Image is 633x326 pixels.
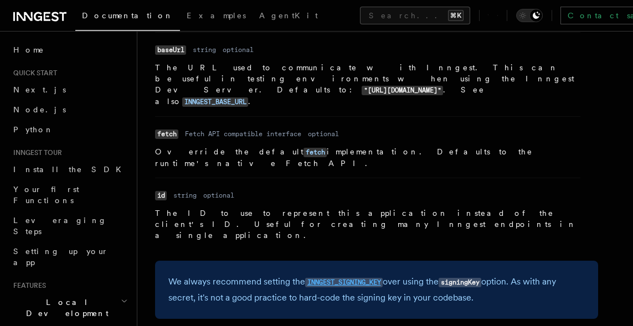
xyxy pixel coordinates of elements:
code: baseUrl [155,45,186,55]
code: fetch [303,148,327,157]
dd: optional [223,45,254,54]
a: Documentation [75,3,180,31]
button: Toggle dark mode [516,9,543,22]
span: Leveraging Steps [13,216,107,236]
span: Home [13,44,44,55]
a: Python [9,120,130,139]
a: fetch [303,147,327,156]
a: Node.js [9,100,130,120]
a: Setting up your app [9,241,130,272]
span: Python [13,125,54,134]
dd: string [193,45,216,54]
span: Inngest tour [9,148,62,157]
dd: Fetch API compatible interface [185,130,301,138]
p: We always recommend setting the over using the option. As with any secret, it's not a good practi... [168,274,585,306]
dd: optional [308,130,339,138]
p: The URL used to communicate with Inngest. This can be useful in testing environments when using t... [155,62,580,107]
span: Documentation [82,11,173,20]
a: Next.js [9,80,130,100]
span: Features [9,281,46,290]
span: Local Development [9,297,121,319]
a: INNGEST_BASE_URL [182,97,248,106]
span: Node.js [13,105,66,114]
kbd: ⌘K [448,10,464,21]
span: AgentKit [259,11,318,20]
a: Leveraging Steps [9,210,130,241]
span: Next.js [13,85,66,94]
span: Install the SDK [13,165,128,174]
code: INNGEST_BASE_URL [182,97,248,107]
p: Override the default implementation. Defaults to the runtime's native Fetch API. [155,146,580,169]
a: Examples [180,3,253,30]
dd: string [173,191,197,200]
dd: optional [203,191,234,200]
span: Examples [187,11,246,20]
span: Your first Functions [13,185,79,205]
code: INNGEST_SIGNING_KEY [305,278,383,287]
a: Install the SDK [9,159,130,179]
span: Quick start [9,69,57,77]
p: The ID to use to represent this application instead of the client's ID. Useful for creating many ... [155,208,580,241]
code: id [155,191,167,200]
span: Setting up your app [13,247,109,267]
a: INNGEST_SIGNING_KEY [305,276,383,287]
code: "[URL][DOMAIN_NAME]" [362,86,443,95]
code: fetch [155,130,178,139]
button: Search...⌘K [360,7,470,24]
a: AgentKit [253,3,325,30]
button: Local Development [9,292,130,323]
a: Home [9,40,130,60]
a: Your first Functions [9,179,130,210]
code: signingKey [439,278,481,287]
